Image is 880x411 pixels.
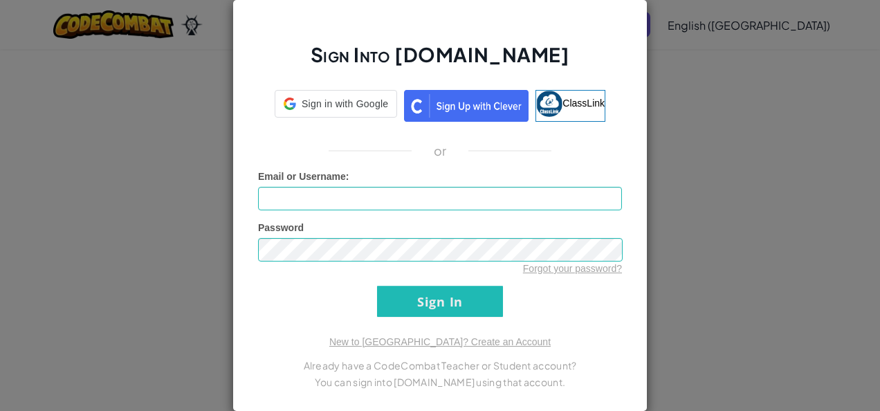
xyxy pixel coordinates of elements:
p: or [434,143,447,159]
a: Sign in with Google [275,90,397,122]
span: Password [258,222,304,233]
span: Email or Username [258,171,346,182]
span: ClassLink [562,98,605,109]
p: Already have a CodeCombat Teacher or Student account? [258,357,622,374]
a: Forgot your password? [523,263,622,274]
div: Sign in with Google [275,90,397,118]
img: classlink-logo-small.png [536,91,562,117]
input: Sign In [377,286,503,317]
label: : [258,170,349,183]
img: clever_sso_button@2x.png [404,90,529,122]
p: You can sign into [DOMAIN_NAME] using that account. [258,374,622,390]
h2: Sign Into [DOMAIN_NAME] [258,42,622,82]
span: Sign in with Google [302,97,388,111]
a: New to [GEOGRAPHIC_DATA]? Create an Account [329,336,551,347]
